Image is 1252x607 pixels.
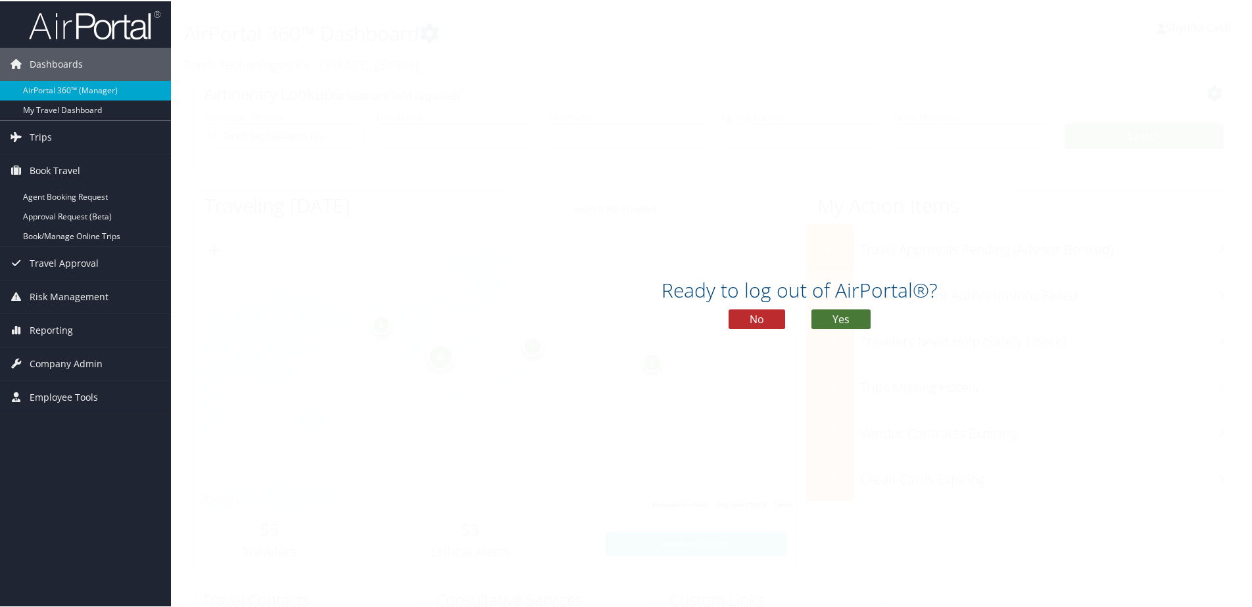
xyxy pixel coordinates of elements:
[30,120,52,152] span: Trips
[30,380,98,413] span: Employee Tools
[30,313,73,346] span: Reporting
[30,346,103,379] span: Company Admin
[30,47,83,79] span: Dashboards
[811,308,871,328] button: Yes
[729,308,785,328] button: No
[30,279,108,312] span: Risk Management
[30,153,80,186] span: Book Travel
[30,246,99,279] span: Travel Approval
[29,9,160,39] img: airportal-logo.png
